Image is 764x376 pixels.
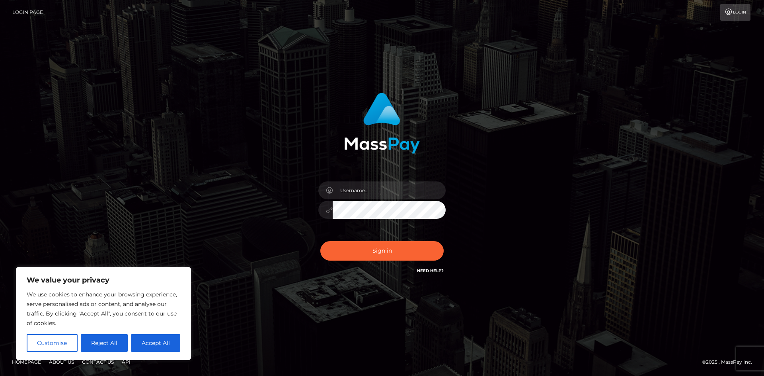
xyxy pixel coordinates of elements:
[9,356,44,368] a: Homepage
[12,4,43,21] a: Login Page
[344,93,420,154] img: MassPay Login
[720,4,750,21] a: Login
[417,268,444,273] a: Need Help?
[16,267,191,360] div: We value your privacy
[81,334,128,352] button: Reject All
[27,290,180,328] p: We use cookies to enhance your browsing experience, serve personalised ads or content, and analys...
[46,356,77,368] a: About Us
[27,334,78,352] button: Customise
[27,275,180,285] p: We value your privacy
[333,181,446,199] input: Username...
[320,241,444,261] button: Sign in
[79,356,117,368] a: Contact Us
[131,334,180,352] button: Accept All
[702,358,758,366] div: © 2025 , MassPay Inc.
[119,356,134,368] a: API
